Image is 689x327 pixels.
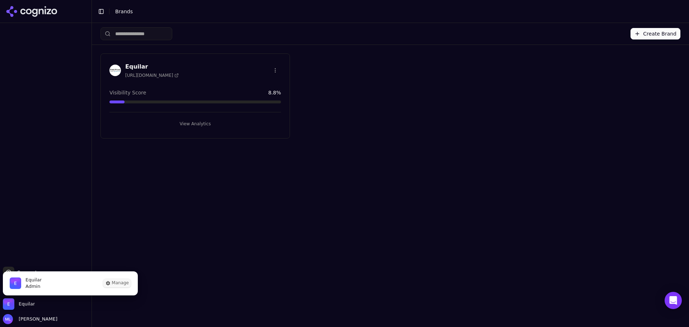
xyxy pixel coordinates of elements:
span: Support [14,269,37,276]
span: Equilar [25,277,42,283]
button: Open user button [3,314,57,324]
h3: Equilar [125,62,179,71]
nav: breadcrumb [115,8,669,15]
img: Equilar [10,277,21,289]
button: View Analytics [109,118,281,130]
button: Create Brand [631,28,680,39]
img: Matt Lynch [3,314,13,324]
div: Open Intercom Messenger [665,292,682,309]
span: [PERSON_NAME] [16,316,57,322]
span: Visibility Score [109,89,146,96]
span: Admin [25,283,42,290]
button: Manage [103,279,131,288]
img: Equilar [3,298,14,310]
button: Close organization switcher [3,298,35,310]
span: [URL][DOMAIN_NAME] [125,73,179,78]
img: Equilar [109,65,121,76]
div: Equilar is active [3,271,138,295]
span: 8.8 % [268,89,281,96]
span: Equilar [19,301,35,307]
span: Brands [115,9,133,14]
